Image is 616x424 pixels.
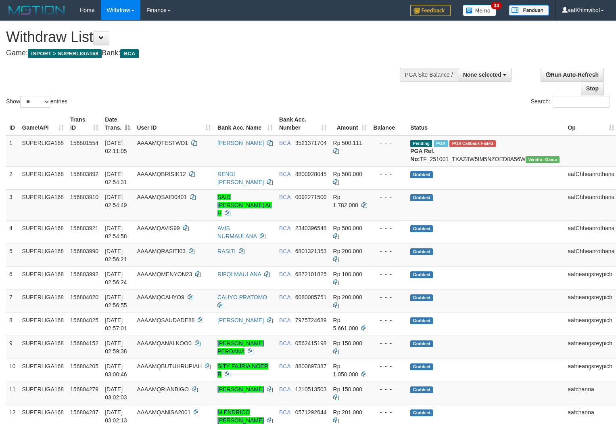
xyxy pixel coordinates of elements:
[374,339,404,347] div: - - -
[137,171,186,177] span: AAAAMQBRISIK12
[295,248,327,254] span: Copy 6801321353 to clipboard
[6,220,19,243] td: 4
[410,148,434,162] b: PGA Ref. No:
[279,409,290,416] span: BCA
[217,271,261,277] a: RIFQI MAULANA
[333,171,362,177] span: Rp 500.000
[295,271,327,277] span: Copy 6872101825 to clipboard
[70,317,98,323] span: 156804025
[374,270,404,278] div: - - -
[279,271,290,277] span: BCA
[6,29,403,45] h1: Withdraw List
[333,294,362,300] span: Rp 200.000
[279,386,290,393] span: BCA
[134,112,214,135] th: User ID: activate to sort column ascending
[295,194,327,200] span: Copy 0092271500 to clipboard
[28,49,102,58] span: ISPORT > SUPERLIGA168
[102,112,134,135] th: Date Trans.: activate to sort column descending
[553,96,610,108] input: Search:
[279,171,290,177] span: BCA
[410,171,433,178] span: Grabbed
[295,171,327,177] span: Copy 8800928045 to clipboard
[6,382,19,405] td: 11
[333,340,362,346] span: Rp 150.000
[509,5,549,16] img: panduan.png
[217,409,264,424] a: M ENDRICO [PERSON_NAME]
[410,225,433,232] span: Grabbed
[217,171,264,185] a: RENDI [PERSON_NAME]
[19,290,67,313] td: SUPERLIGA168
[19,220,67,243] td: SUPERLIGA168
[6,359,19,382] td: 10
[333,225,362,231] span: Rp 500.000
[374,316,404,324] div: - - -
[333,248,362,254] span: Rp 200.000
[370,112,407,135] th: Balance
[120,49,138,58] span: BCA
[333,409,362,416] span: Rp 201.000
[105,171,127,185] span: [DATE] 02:54:31
[410,386,433,393] span: Grabbed
[67,112,102,135] th: Trans ID: activate to sort column ascending
[374,293,404,301] div: - - -
[137,386,188,393] span: AAAAMQRIANBIGO
[6,290,19,313] td: 7
[374,139,404,147] div: - - -
[491,2,502,9] span: 34
[295,294,327,300] span: Copy 6080085751 to clipboard
[105,225,127,239] span: [DATE] 02:54:58
[19,313,67,336] td: SUPERLIGA168
[70,294,98,300] span: 156804020
[19,359,67,382] td: SUPERLIGA168
[458,68,512,82] button: None selected
[19,166,67,189] td: SUPERLIGA168
[70,140,98,146] span: 156801554
[276,112,330,135] th: Bank Acc. Number: activate to sort column ascending
[6,267,19,290] td: 6
[279,340,290,346] span: BCA
[105,248,127,262] span: [DATE] 02:56:21
[70,409,98,416] span: 156804287
[19,135,67,167] td: SUPERLIGA168
[410,294,433,301] span: Grabbed
[19,382,67,405] td: SUPERLIGA168
[410,5,451,16] img: Feedback.jpg
[217,317,264,323] a: [PERSON_NAME]
[137,340,191,346] span: AAAAMQANALKOO0
[137,363,202,369] span: AAAAMQBUTUHRUPIAH
[374,170,404,178] div: - - -
[70,225,98,231] span: 156803921
[6,313,19,336] td: 8
[434,140,448,147] span: Marked by aafseijuro
[105,194,127,208] span: [DATE] 02:54:49
[295,140,327,146] span: Copy 3521371704 to clipboard
[407,135,564,167] td: TF_251001_TXAZ8W5IM5NZOED8A56W
[217,140,264,146] a: [PERSON_NAME]
[295,386,327,393] span: Copy 1210513503 to clipboard
[374,224,404,232] div: - - -
[6,135,19,167] td: 1
[333,317,358,332] span: Rp 5.661.000
[6,166,19,189] td: 2
[410,194,433,201] span: Grabbed
[105,409,127,424] span: [DATE] 03:02:13
[581,82,604,95] a: Stop
[374,193,404,201] div: - - -
[333,271,362,277] span: Rp 100.000
[137,271,192,277] span: AAAAMQMENYON23
[279,140,290,146] span: BCA
[6,49,403,57] h4: Game: Bank:
[70,363,98,369] span: 156804205
[137,294,184,300] span: AAAAMQCAHYO9
[333,363,358,378] span: Rp 1.050.000
[214,112,276,135] th: Bank Acc. Name: activate to sort column ascending
[333,386,362,393] span: Rp 150.000
[410,248,433,255] span: Grabbed
[217,340,264,355] a: [PERSON_NAME] PERDANA
[463,5,497,16] img: Button%20Memo.svg
[526,156,560,163] span: Vendor URL: https://trx31.1velocity.biz
[295,363,327,369] span: Copy 8800897387 to clipboard
[19,243,67,267] td: SUPERLIGA168
[70,194,98,200] span: 156803910
[217,294,267,300] a: CAHYO PRATOMO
